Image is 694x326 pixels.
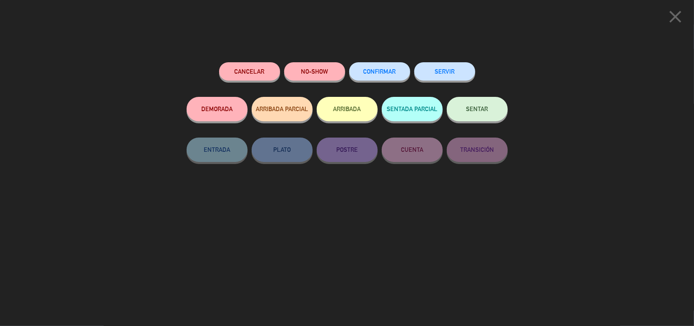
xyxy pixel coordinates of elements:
[382,138,443,162] button: CUENTA
[317,138,378,162] button: POSTRE
[219,62,280,81] button: Cancelar
[382,97,443,121] button: SENTADA PARCIAL
[447,97,508,121] button: SENTAR
[284,62,345,81] button: NO-SHOW
[256,105,308,112] span: ARRIBADA PARCIAL
[663,6,688,30] button: close
[447,138,508,162] button: TRANSICIÓN
[252,97,313,121] button: ARRIBADA PARCIAL
[414,62,475,81] button: SERVIR
[252,138,313,162] button: PLATO
[187,138,248,162] button: ENTRADA
[349,62,410,81] button: CONFIRMAR
[363,68,396,75] span: CONFIRMAR
[665,7,685,27] i: close
[317,97,378,121] button: ARRIBADA
[187,97,248,121] button: DEMORADA
[466,105,488,112] span: SENTAR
